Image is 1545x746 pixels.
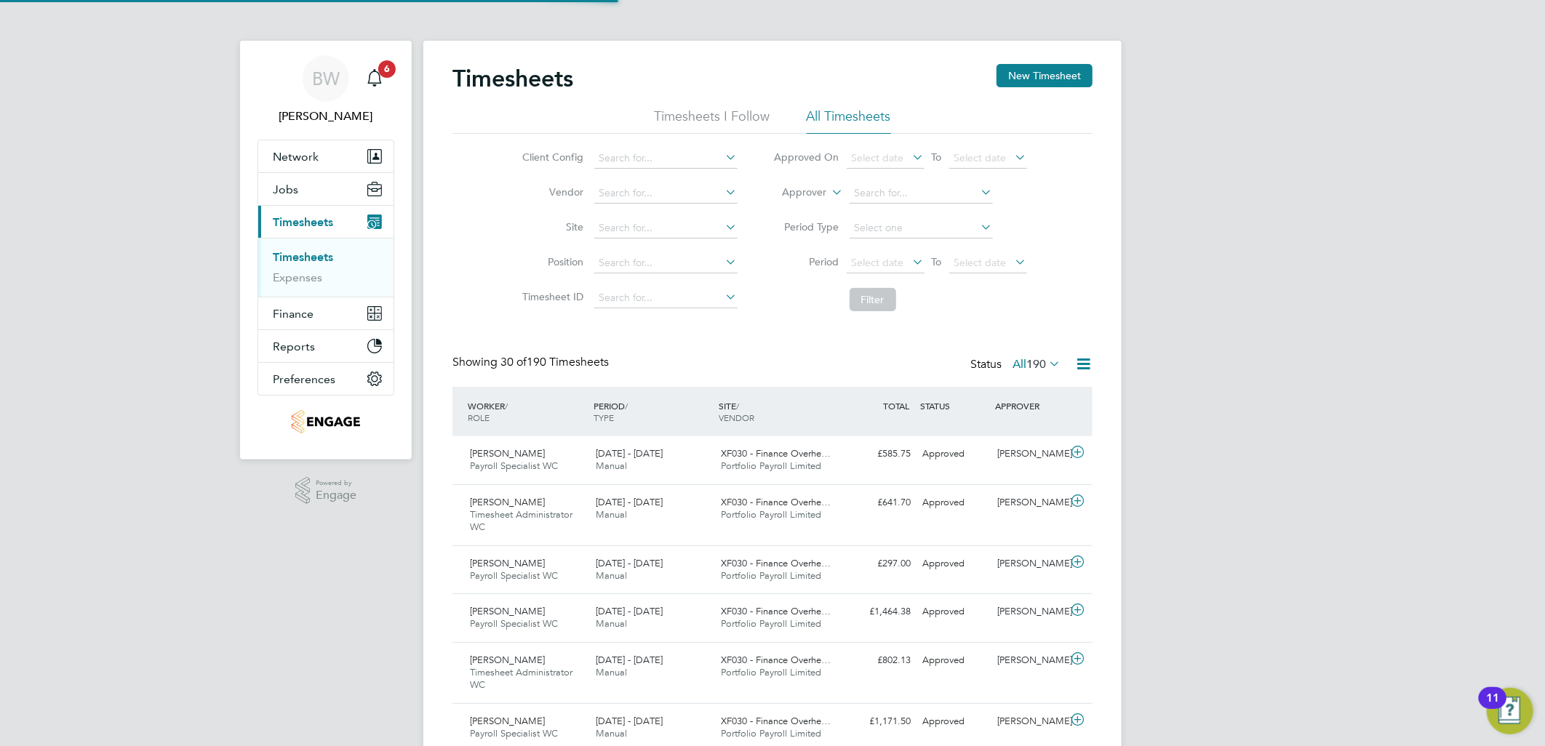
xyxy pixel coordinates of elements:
[596,715,663,727] span: [DATE] - [DATE]
[596,569,627,582] span: Manual
[970,355,1063,375] div: Status
[722,496,831,508] span: XF030 - Finance Overhe…
[470,605,545,617] span: [PERSON_NAME]
[273,270,322,284] a: Expenses
[258,206,394,238] button: Timesheets
[500,355,527,369] span: 30 of
[464,393,590,430] div: WORKER
[273,183,298,196] span: Jobs
[505,400,508,412] span: /
[257,55,394,125] a: BW[PERSON_NAME]
[312,69,340,88] span: BW
[596,508,627,521] span: Manual
[258,330,394,362] button: Reports
[519,255,584,268] label: Position
[917,710,992,734] div: Approved
[240,41,412,460] nav: Main navigation
[841,600,917,624] div: £1,464.38
[470,666,572,691] span: Timesheet Administrator WC
[596,666,627,678] span: Manual
[954,151,1007,164] span: Select date
[722,460,822,472] span: Portfolio Payroll Limited
[258,363,394,395] button: Preferences
[470,617,558,630] span: Payroll Specialist WC
[722,715,831,727] span: XF030 - Finance Overhe…
[273,250,333,264] a: Timesheets
[470,715,545,727] span: [PERSON_NAME]
[594,183,738,204] input: Search for...
[841,491,917,515] div: £641.70
[992,600,1068,624] div: [PERSON_NAME]
[594,218,738,238] input: Search for...
[596,727,627,739] span: Manual
[273,215,333,229] span: Timesheets
[722,666,822,678] span: Portfolio Payroll Limited
[992,649,1068,673] div: [PERSON_NAME]
[596,654,663,666] span: [DATE] - [DATE]
[500,355,609,369] span: 190 Timesheets
[1486,698,1499,717] div: 11
[722,617,822,630] span: Portfolio Payroll Limited
[257,410,394,433] a: Go to home page
[841,710,917,734] div: £1,171.50
[852,151,904,164] span: Select date
[590,393,716,430] div: PERIOD
[519,220,584,233] label: Site
[519,290,584,303] label: Timesheet ID
[316,489,356,502] span: Engage
[722,557,831,569] span: XF030 - Finance Overhe…
[258,140,394,172] button: Network
[596,605,663,617] span: [DATE] - [DATE]
[470,496,545,508] span: [PERSON_NAME]
[292,410,359,433] img: portfoliopayroll-logo-retina.png
[992,491,1068,515] div: [PERSON_NAME]
[992,442,1068,466] div: [PERSON_NAME]
[470,727,558,739] span: Payroll Specialist WC
[295,477,357,505] a: Powered byEngage
[722,727,822,739] span: Portfolio Payroll Limited
[722,654,831,666] span: XF030 - Finance Overhe…
[468,412,490,423] span: ROLE
[470,460,558,472] span: Payroll Specialist WC
[519,151,584,164] label: Client Config
[917,393,992,419] div: STATUS
[917,442,992,466] div: Approved
[722,605,831,617] span: XF030 - Finance Overhe…
[273,372,335,386] span: Preferences
[762,185,827,200] label: Approver
[596,460,627,472] span: Manual
[594,412,614,423] span: TYPE
[1013,357,1061,372] label: All
[927,252,946,271] span: To
[596,447,663,460] span: [DATE] - [DATE]
[850,183,993,204] input: Search for...
[917,600,992,624] div: Approved
[841,552,917,576] div: £297.00
[917,491,992,515] div: Approved
[452,64,573,93] h2: Timesheets
[852,256,904,269] span: Select date
[722,569,822,582] span: Portfolio Payroll Limited
[850,288,896,311] button: Filter
[378,60,396,78] span: 6
[470,447,545,460] span: [PERSON_NAME]
[722,447,831,460] span: XF030 - Finance Overhe…
[258,297,394,329] button: Finance
[273,307,314,321] span: Finance
[917,649,992,673] div: Approved
[452,355,612,370] div: Showing
[470,569,558,582] span: Payroll Specialist WC
[997,64,1093,87] button: New Timesheet
[841,442,917,466] div: £585.75
[519,185,584,198] label: Vendor
[927,148,946,167] span: To
[807,108,891,134] li: All Timesheets
[257,108,394,125] span: Barrie Wreford
[596,496,663,508] span: [DATE] - [DATE]
[737,400,740,412] span: /
[470,508,572,533] span: Timesheet Administrator WC
[596,617,627,630] span: Manual
[722,508,822,521] span: Portfolio Payroll Limited
[596,557,663,569] span: [DATE] - [DATE]
[774,151,839,164] label: Approved On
